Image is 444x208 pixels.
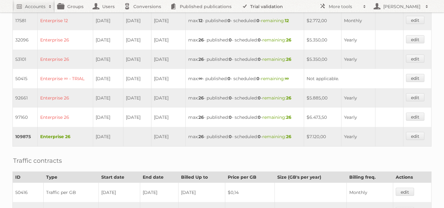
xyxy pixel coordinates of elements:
td: $5.885,00 [304,88,341,108]
td: [DATE] [123,88,151,108]
td: [DATE] [123,50,151,69]
strong: 0 [258,134,261,139]
td: [DATE] [99,183,140,202]
strong: 26 [198,95,204,101]
td: $5.350,00 [304,50,341,69]
span: remaining: [262,56,291,62]
th: Size (GB's per year) [275,172,347,183]
strong: 0 [229,56,232,62]
strong: 0 [258,114,261,120]
td: Enterprise 26 [38,50,93,69]
a: edit [406,93,424,101]
td: [DATE] [93,88,123,108]
td: [DATE] [93,108,123,127]
td: [DATE] [151,127,186,147]
strong: 0 [229,95,232,101]
td: max: - published: - scheduled: - [186,127,304,147]
td: Yearly [341,50,375,69]
th: End date [140,172,179,183]
td: 92661 [13,88,38,108]
td: Yearly [341,127,375,147]
strong: 26 [286,114,291,120]
span: remaining: [262,134,291,139]
td: [DATE] [151,108,186,127]
td: Enterprise 12 [38,11,93,30]
th: Type [44,172,99,183]
td: [DATE] [151,88,186,108]
td: max: - published: - scheduled: - [186,108,304,127]
a: edit [406,35,424,43]
td: Enterprise 26 [38,127,93,147]
td: $2.772,00 [304,11,341,30]
td: max: - published: - scheduled: - [186,69,304,88]
span: remaining: [262,114,291,120]
td: [DATE] [178,183,225,202]
span: remaining: [262,95,291,101]
strong: 26 [198,114,204,120]
strong: 0 [227,18,231,23]
td: [DATE] [151,50,186,69]
td: Monthly [347,183,393,202]
strong: 12 [285,18,289,23]
td: 50416 [13,183,44,202]
th: ID [13,172,44,183]
td: 17581 [13,11,38,30]
td: [DATE] [140,183,179,202]
td: [DATE] [123,11,151,30]
strong: 0 [256,18,260,23]
td: Not applicable. [304,69,403,88]
td: $0,14 [225,183,275,202]
strong: 0 [229,37,232,43]
td: 97160 [13,108,38,127]
td: Enterprise 26 [38,30,93,50]
a: edit [396,188,414,196]
td: Enterprise ∞ - TRIAL [38,69,93,88]
td: Enterprise 26 [38,108,93,127]
strong: 0 [258,95,261,101]
span: remaining: [261,76,289,81]
strong: 26 [286,134,291,139]
h2: [PERSON_NAME] [382,3,422,10]
h2: Traffic contracts [13,156,62,165]
td: 50415 [13,69,38,88]
h2: More tools [329,3,360,10]
a: edit [406,16,424,24]
td: $6.473,50 [304,108,341,127]
td: Yearly [341,88,375,108]
strong: 26 [286,56,291,62]
td: [DATE] [93,127,123,147]
td: [DATE] [93,69,123,88]
span: remaining: [261,18,289,23]
th: Actions [393,172,432,183]
td: [DATE] [151,11,186,30]
td: Monthly [341,11,375,30]
td: Yearly [341,30,375,50]
td: [DATE] [93,11,123,30]
strong: 12 [198,18,203,23]
td: 32096 [13,30,38,50]
strong: 0 [256,76,260,81]
strong: 26 [286,95,291,101]
th: Start date [99,172,140,183]
strong: 0 [258,37,261,43]
th: Billed Up to [178,172,225,183]
a: edit [406,113,424,121]
td: Enterprise 26 [38,88,93,108]
td: [DATE] [93,50,123,69]
td: max: - published: - scheduled: - [186,50,304,69]
td: [DATE] [93,30,123,50]
strong: 0 [229,134,232,139]
td: max: - published: - scheduled: - [186,11,304,30]
a: edit [406,55,424,63]
th: Price per GB [225,172,275,183]
strong: ∞ [198,76,203,81]
td: Traffic per GB [44,183,99,202]
td: $7.120,00 [304,127,341,147]
strong: 26 [198,37,204,43]
a: edit [406,74,424,82]
td: [DATE] [151,69,186,88]
h2: Accounts [25,3,45,10]
td: max: - published: - scheduled: - [186,88,304,108]
td: [DATE] [123,30,151,50]
td: Yearly [341,108,375,127]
